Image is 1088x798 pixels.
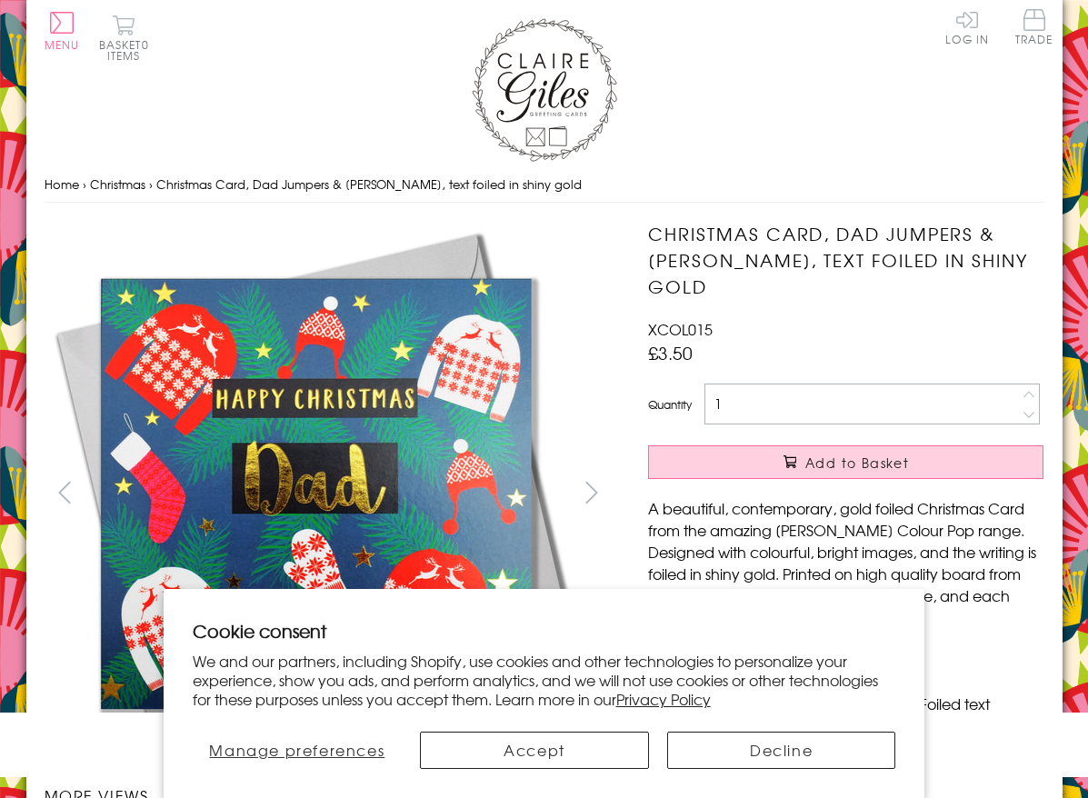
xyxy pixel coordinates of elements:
span: Trade [1015,9,1053,45]
span: Manage preferences [209,739,384,761]
p: A beautiful, contemporary, gold foiled Christmas Card from the amazing [PERSON_NAME] Colour Pop r... [648,497,1043,628]
img: Claire Giles Greetings Cards [472,18,617,162]
h1: Christmas Card, Dad Jumpers & [PERSON_NAME], text foiled in shiny gold [648,221,1043,299]
button: Add to Basket [648,445,1043,479]
button: next [571,472,612,513]
span: Menu [45,36,80,53]
span: £3.50 [648,340,693,365]
a: Home [45,175,79,193]
button: Manage preferences [193,732,403,769]
span: XCOL015 [648,318,713,340]
span: Christmas Card, Dad Jumpers & [PERSON_NAME], text foiled in shiny gold [156,175,582,193]
a: Christmas [90,175,145,193]
label: Quantity [648,396,692,413]
button: Accept [420,732,649,769]
button: Menu [45,12,80,50]
img: Christmas Card, Dad Jumpers & Mittens, text foiled in shiny gold [44,221,589,766]
button: Decline [667,732,896,769]
a: Privacy Policy [616,688,711,710]
button: Basket0 items [99,15,149,61]
h2: Cookie consent [193,618,896,643]
a: Trade [1015,9,1053,48]
button: prev [45,472,85,513]
span: › [83,175,86,193]
span: 0 items [107,36,149,64]
p: We and our partners, including Shopify, use cookies and other technologies to personalize your ex... [193,652,896,708]
a: Log In [945,9,989,45]
span: › [149,175,153,193]
nav: breadcrumbs [45,166,1044,204]
span: Add to Basket [805,454,909,472]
